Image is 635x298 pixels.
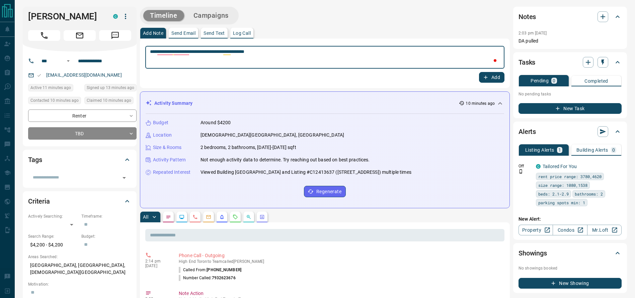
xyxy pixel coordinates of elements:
[28,109,137,122] div: Renter
[519,169,523,174] svg: Push Notification Only
[519,57,535,68] h2: Tasks
[30,97,79,104] span: Contacted 10 minutes ago
[153,144,182,151] p: Size & Rooms
[87,97,131,104] span: Claimed 10 minutes ago
[612,148,615,152] p: 0
[171,31,195,35] p: Send Email
[28,84,81,93] div: Mon Oct 13 2025
[192,214,198,220] svg: Calls
[531,78,549,83] p: Pending
[519,11,536,22] h2: Notes
[37,73,42,78] svg: Email Valid
[519,54,622,70] div: Tasks
[28,239,78,250] p: $4,200 - $4,200
[519,9,622,25] div: Notes
[519,248,547,258] h2: Showings
[519,89,622,99] p: No pending tasks
[519,103,622,114] button: New Task
[143,31,163,35] p: Add Note
[538,173,602,180] span: rent price range: 3780,4620
[558,148,561,152] p: 1
[28,127,137,140] div: TBD
[204,31,225,35] p: Send Text
[179,259,502,264] p: High End Toronto Team called [PERSON_NAME]
[28,11,103,22] h1: [PERSON_NAME]
[179,267,241,273] p: Called From:
[543,164,577,169] a: Tailored For You
[519,245,622,261] div: Showings
[519,124,622,140] div: Alerts
[179,252,502,259] p: Phone Call - Outgoing
[201,132,344,139] p: [DEMOGRAPHIC_DATA][GEOGRAPHIC_DATA], [GEOGRAPHIC_DATA]
[113,14,118,19] div: condos.ca
[120,173,129,182] button: Open
[519,278,622,289] button: New Showing
[179,275,236,281] p: Number Called:
[28,233,78,239] p: Search Range:
[538,199,585,206] span: parking spots min: 1
[28,97,81,106] div: Mon Oct 13 2025
[153,132,172,139] p: Location
[145,259,169,264] p: 2:14 pm
[233,214,238,220] svg: Requests
[536,164,541,169] div: condos.ca
[525,148,554,152] p: Listing Alerts
[153,156,186,163] p: Activity Pattern
[166,214,171,220] svg: Notes
[99,30,131,41] span: Message
[28,196,50,207] h2: Criteria
[575,191,603,197] span: bathrooms: 2
[587,225,622,235] a: Mr.Loft
[28,260,131,278] p: [GEOGRAPHIC_DATA], [GEOGRAPHIC_DATA], [DEMOGRAPHIC_DATA][GEOGRAPHIC_DATA]
[576,148,608,152] p: Building Alerts
[64,57,72,65] button: Open
[81,213,131,219] p: Timeframe:
[466,100,495,106] p: 10 minutes ago
[553,225,587,235] a: Condos
[584,79,608,83] p: Completed
[201,144,296,151] p: 2 bedrooms, 2 bathrooms, [DATE]-[DATE] sqft
[553,78,555,83] p: 0
[28,213,78,219] p: Actively Searching:
[519,265,622,271] p: No showings booked
[201,156,370,163] p: Not enough activity data to determine. Try reaching out based on best practices.
[28,152,131,168] div: Tags
[519,126,536,137] h2: Alerts
[187,10,235,21] button: Campaigns
[143,215,148,219] p: All
[207,268,241,272] span: [PHONE_NUMBER]
[212,276,236,280] span: 7932623676
[259,214,265,220] svg: Agent Actions
[84,84,137,93] div: Mon Oct 13 2025
[519,216,622,223] p: New Alert:
[145,264,169,268] p: [DATE]
[146,97,504,109] div: Activity Summary10 minutes ago
[201,119,231,126] p: Around $4200
[28,154,42,165] h2: Tags
[28,254,131,260] p: Areas Searched:
[233,31,251,35] p: Log Call
[479,72,504,83] button: Add
[28,193,131,209] div: Criteria
[84,97,137,106] div: Mon Oct 13 2025
[179,290,502,297] p: Note Action
[153,169,190,176] p: Repeated Interest
[179,214,184,220] svg: Lead Browsing Activity
[246,214,251,220] svg: Opportunities
[519,38,622,45] p: DA pulled
[519,163,532,169] p: Off
[87,84,134,91] span: Signed up 13 minutes ago
[28,281,131,287] p: Motivation:
[219,214,225,220] svg: Listing Alerts
[519,31,547,35] p: 2:03 pm [DATE]
[538,191,569,197] span: beds: 2.1-2.9
[154,100,192,107] p: Activity Summary
[304,186,346,197] button: Regenerate
[46,72,122,78] a: [EMAIL_ADDRESS][DOMAIN_NAME]
[538,182,587,189] span: size range: 1080,1538
[30,84,71,91] span: Active 11 minutes ago
[519,225,553,235] a: Property
[81,233,131,239] p: Budget:
[143,10,184,21] button: Timeline
[206,214,211,220] svg: Emails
